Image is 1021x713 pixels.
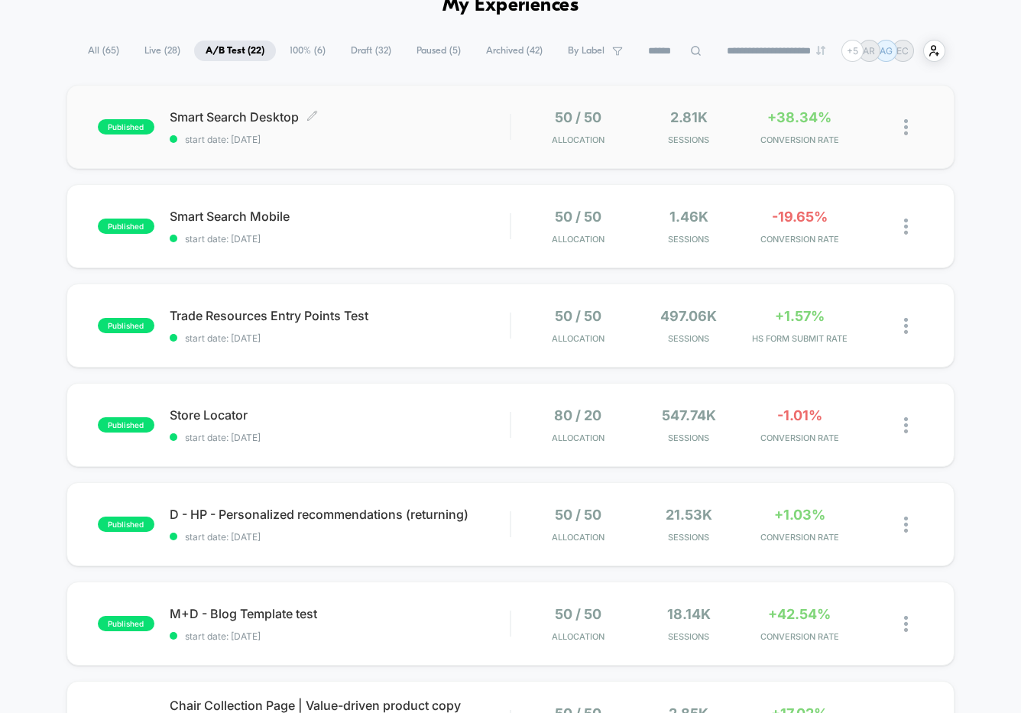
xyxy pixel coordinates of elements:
[669,209,708,225] span: 1.46k
[637,333,741,344] span: Sessions
[552,234,604,245] span: Allocation
[555,209,601,225] span: 50 / 50
[552,631,604,642] span: Allocation
[841,40,864,62] div: + 5
[170,134,510,145] span: start date: [DATE]
[748,532,851,543] span: CONVERSION RATE
[170,606,510,621] span: M+D - Blog Template test
[896,45,909,57] p: EC
[133,41,192,61] span: Live ( 28 )
[772,209,828,225] span: -19.65%
[637,631,741,642] span: Sessions
[170,507,510,522] span: D - HP - Personalized recommendations (returning)
[637,234,741,245] span: Sessions
[904,616,908,632] img: close
[777,407,822,423] span: -1.01%
[748,433,851,443] span: CONVERSION RATE
[170,332,510,344] span: start date: [DATE]
[748,134,851,145] span: CONVERSION RATE
[339,41,403,61] span: Draft ( 32 )
[662,407,716,423] span: 547.74k
[194,41,276,61] span: A/B Test ( 22 )
[774,507,825,523] span: +1.03%
[278,41,337,61] span: 100% ( 6 )
[98,119,154,134] span: published
[748,631,851,642] span: CONVERSION RATE
[552,433,604,443] span: Allocation
[170,630,510,642] span: start date: [DATE]
[170,209,510,224] span: Smart Search Mobile
[554,407,601,423] span: 80 / 20
[767,109,831,125] span: +38.34%
[555,308,601,324] span: 50 / 50
[660,308,717,324] span: 497.06k
[170,109,510,125] span: Smart Search Desktop
[552,134,604,145] span: Allocation
[76,41,131,61] span: All ( 65 )
[170,308,510,323] span: Trade Resources Entry Points Test
[904,417,908,433] img: close
[775,308,825,324] span: +1.57%
[568,45,604,57] span: By Label
[863,45,875,57] p: AR
[98,219,154,234] span: published
[904,119,908,135] img: close
[170,407,510,423] span: Store Locator
[637,134,741,145] span: Sessions
[98,517,154,532] span: published
[170,531,510,543] span: start date: [DATE]
[405,41,472,61] span: Paused ( 5 )
[816,46,825,55] img: end
[768,606,831,622] span: +42.54%
[98,616,154,631] span: published
[637,433,741,443] span: Sessions
[748,333,851,344] span: Hs Form Submit Rate
[637,532,741,543] span: Sessions
[555,507,601,523] span: 50 / 50
[170,432,510,443] span: start date: [DATE]
[170,233,510,245] span: start date: [DATE]
[98,417,154,433] span: published
[748,234,851,245] span: CONVERSION RATE
[670,109,708,125] span: 2.81k
[475,41,554,61] span: Archived ( 42 )
[552,333,604,344] span: Allocation
[555,109,601,125] span: 50 / 50
[904,517,908,533] img: close
[904,219,908,235] img: close
[552,532,604,543] span: Allocation
[555,606,601,622] span: 50 / 50
[666,507,712,523] span: 21.53k
[98,318,154,333] span: published
[880,45,893,57] p: AG
[904,318,908,334] img: close
[667,606,711,622] span: 18.14k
